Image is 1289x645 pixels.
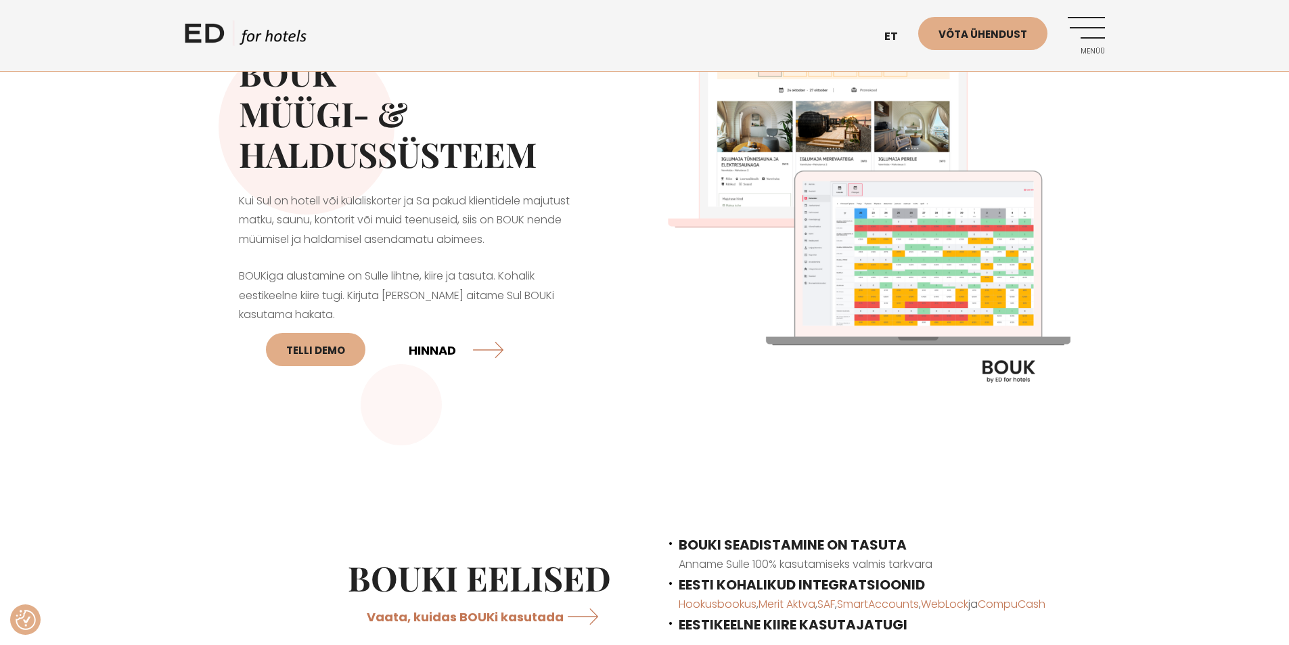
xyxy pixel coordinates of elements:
[409,332,503,368] a: HINNAD
[837,596,919,612] a: SmartAccounts
[239,53,591,175] h2: BOUK MÜÜGI- & HALDUSSÜSTEEM
[219,558,611,598] h2: BOUKi EELISED
[978,596,1045,612] a: CompuCash
[185,20,307,54] a: ED HOTELS
[239,192,591,250] p: Kui Sul on hotell või külaliskorter ja Sa pakud klientidele majutust matku, saunu, kontorit või m...
[878,20,918,53] a: et
[679,555,1071,575] p: Anname Sulle 100% kasutamiseks valmis tarkvara
[679,615,907,634] strong: EESTIKEELNE KIIRE KASUTAJATUGI
[921,596,968,612] a: WebLock
[918,17,1047,50] a: Võta ühendust
[679,595,1071,615] p: , , , , ja
[266,333,365,366] a: Telli DEMO
[1068,17,1105,54] a: Menüü
[679,575,925,594] span: EESTI KOHALIKUD INTEGRATSIOONID
[679,596,756,612] a: Hookusbookus
[16,610,36,630] button: Nõusolekueelistused
[817,596,835,612] a: SAF
[679,535,907,554] span: BOUKI SEADISTAMINE ON TASUTA
[1068,47,1105,55] span: Menüü
[239,267,591,375] p: BOUKiga alustamine on Sulle lihtne, kiire ja tasuta. Kohalik eestikeelne kiire tugi. Kirjuta [PER...
[759,596,815,612] a: Merit Aktva
[367,598,611,634] a: Vaata, kuidas BOUKi kasutada
[16,610,36,630] img: Revisit consent button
